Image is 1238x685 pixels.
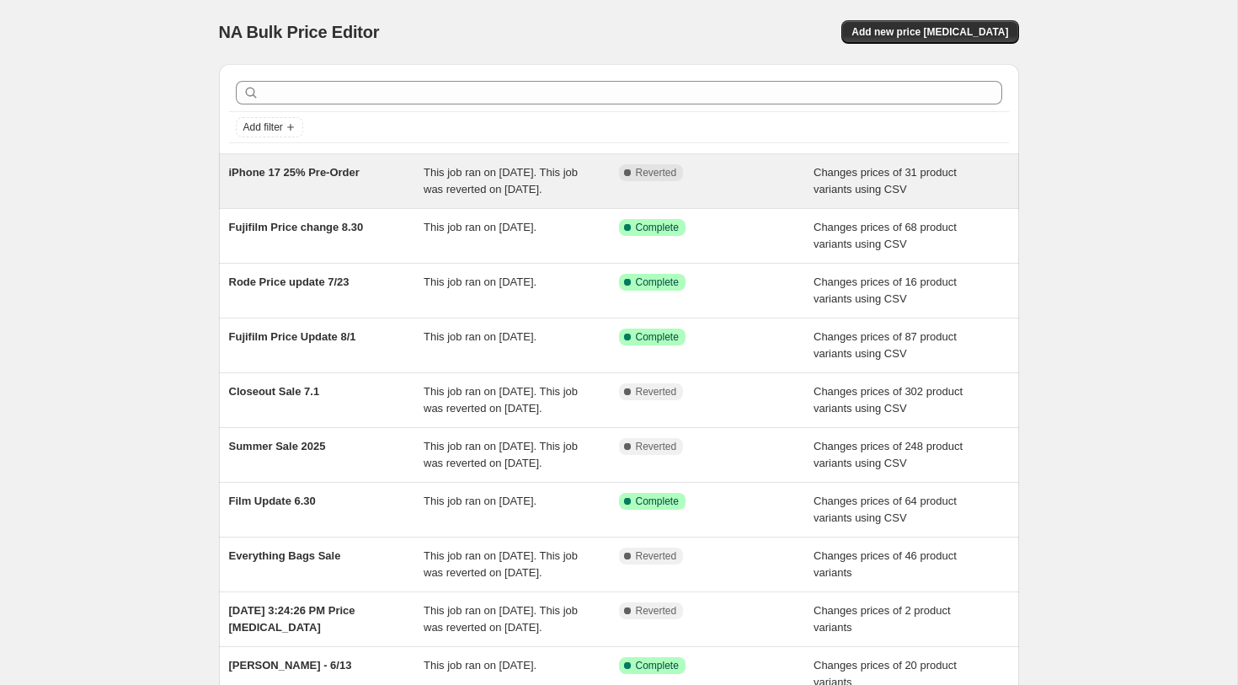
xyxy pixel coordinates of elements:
[636,166,677,179] span: Reverted
[636,385,677,399] span: Reverted
[424,276,536,288] span: This job ran on [DATE].
[636,276,679,289] span: Complete
[814,166,957,195] span: Changes prices of 31 product variants using CSV
[219,23,380,41] span: NA Bulk Price Editor
[229,440,326,452] span: Summer Sale 2025
[636,604,677,618] span: Reverted
[236,117,303,137] button: Add filter
[243,120,283,134] span: Add filter
[814,549,957,579] span: Changes prices of 46 product variants
[229,276,350,288] span: Rode Price update 7/23
[636,495,679,508] span: Complete
[851,25,1008,39] span: Add new price [MEDICAL_DATA]
[814,604,951,634] span: Changes prices of 2 product variants
[229,604,355,634] span: [DATE] 3:24:26 PM Price [MEDICAL_DATA]
[229,495,316,507] span: Film Update 6.30
[424,549,578,579] span: This job ran on [DATE]. This job was reverted on [DATE].
[841,20,1018,44] button: Add new price [MEDICAL_DATA]
[424,330,536,343] span: This job ran on [DATE].
[636,440,677,453] span: Reverted
[636,549,677,563] span: Reverted
[814,440,963,469] span: Changes prices of 248 product variants using CSV
[636,330,679,344] span: Complete
[424,385,578,415] span: This job ran on [DATE]. This job was reverted on [DATE].
[636,659,679,672] span: Complete
[229,659,352,672] span: [PERSON_NAME] - 6/13
[229,221,364,233] span: Fujifilm Price change 8.30
[229,549,341,562] span: Everything Bags Sale
[814,385,963,415] span: Changes prices of 302 product variants using CSV
[814,276,957,305] span: Changes prices of 16 product variants using CSV
[424,221,536,233] span: This job ran on [DATE].
[229,166,360,179] span: iPhone 17 25% Pre-Order
[229,330,356,343] span: Fujifilm Price Update 8/1
[814,221,957,250] span: Changes prices of 68 product variants using CSV
[424,659,536,672] span: This job ran on [DATE].
[636,221,679,234] span: Complete
[424,166,578,195] span: This job ran on [DATE]. This job was reverted on [DATE].
[424,495,536,507] span: This job ran on [DATE].
[814,495,957,524] span: Changes prices of 64 product variants using CSV
[424,604,578,634] span: This job ran on [DATE]. This job was reverted on [DATE].
[814,330,957,360] span: Changes prices of 87 product variants using CSV
[424,440,578,469] span: This job ran on [DATE]. This job was reverted on [DATE].
[229,385,320,398] span: Closeout Sale 7.1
